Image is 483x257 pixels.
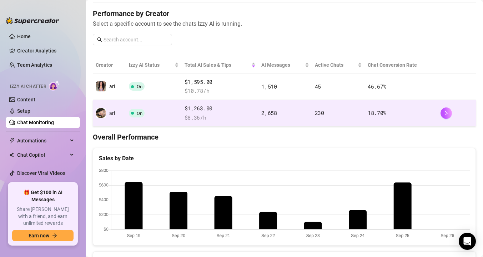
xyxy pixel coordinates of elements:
span: Izzy AI Status [129,61,173,69]
span: search [97,37,102,42]
img: ari [96,108,106,118]
th: Total AI Sales & Tips [182,57,259,74]
span: Active Chats [315,61,356,69]
span: $1,263.00 [185,104,256,113]
img: ari [96,81,106,91]
span: 1,510 [261,83,277,90]
span: On [137,84,142,89]
a: Home [17,34,31,39]
div: Open Intercom Messenger [459,233,476,250]
th: Creator [93,57,126,74]
span: $1,595.00 [185,78,256,86]
span: arrow-right [52,233,57,238]
span: Automations [17,135,68,146]
button: Earn nowarrow-right [12,230,74,241]
a: Content [17,97,35,102]
span: right [444,111,449,116]
span: 2,658 [261,109,277,116]
a: Discover Viral Videos [17,170,65,176]
th: Chat Conversion Rate [365,57,438,74]
th: Active Chats [312,57,365,74]
span: Share [PERSON_NAME] with a friend, and earn unlimited rewards [12,206,74,227]
h4: Performance by Creator [93,9,476,19]
span: ari [109,84,115,89]
span: $ 8.36 /h [185,114,256,122]
button: right [441,107,452,119]
span: thunderbolt [9,138,15,143]
span: On [137,111,142,116]
span: Chat Copilot [17,149,68,161]
img: logo-BBDzfeDw.svg [6,17,59,24]
th: AI Messages [258,57,312,74]
span: 🎁 Get $100 in AI Messages [12,189,74,203]
a: Creator Analytics [17,45,74,56]
span: ari [109,110,115,116]
span: 230 [315,109,324,116]
a: Chat Monitoring [17,120,54,125]
span: 18.70 % [368,109,386,116]
h4: Overall Performance [93,132,476,142]
div: Sales by Date [99,154,470,163]
th: Izzy AI Status [126,57,182,74]
span: Select a specific account to see the chats Izzy AI is running. [93,19,476,28]
span: 45 [315,83,321,90]
span: Earn now [29,233,49,238]
img: Chat Copilot [9,152,14,157]
span: 46.67 % [368,83,386,90]
span: AI Messages [261,61,303,69]
img: AI Chatter [49,80,60,91]
a: Team Analytics [17,62,52,68]
a: Setup [17,108,30,114]
span: Total AI Sales & Tips [185,61,250,69]
span: $ 10.78 /h [185,87,256,95]
span: Izzy AI Chatter [10,83,46,90]
input: Search account... [104,36,168,44]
